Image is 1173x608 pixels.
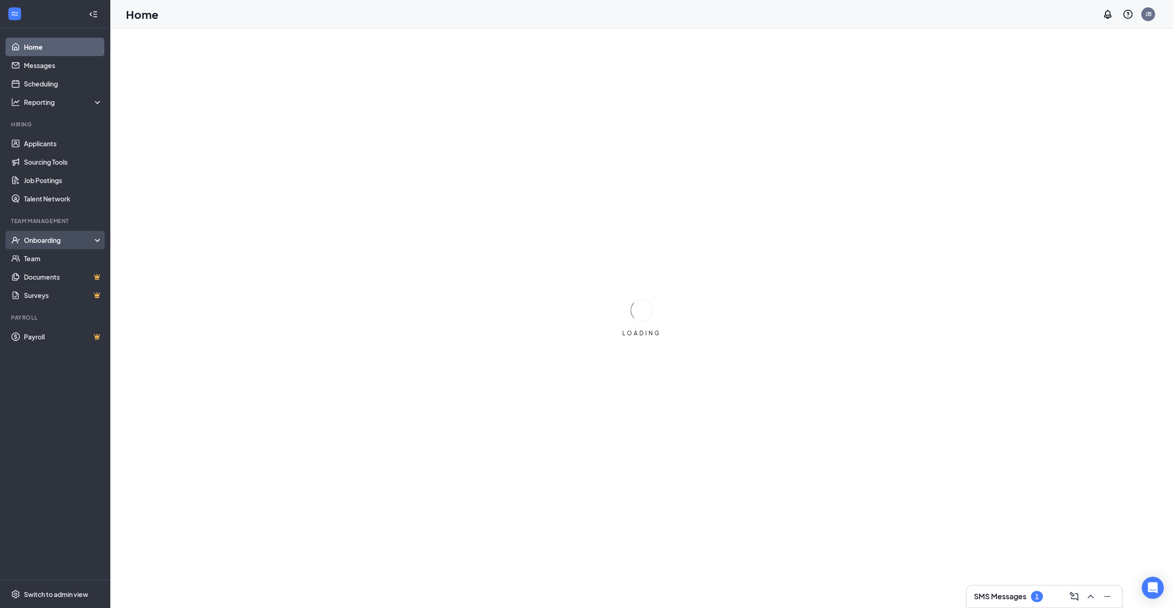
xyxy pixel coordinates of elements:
[24,286,102,304] a: SurveysCrown
[11,217,101,225] div: Team Management
[24,98,103,107] div: Reporting
[24,134,102,153] a: Applicants
[1102,9,1113,20] svg: Notifications
[24,56,102,75] a: Messages
[24,171,102,189] a: Job Postings
[126,6,159,22] h1: Home
[10,9,19,18] svg: WorkstreamLogo
[974,591,1026,602] h3: SMS Messages
[11,314,101,321] div: Payroll
[1085,591,1096,602] svg: ChevronUp
[1145,10,1151,18] div: JB
[89,10,98,19] svg: Collapse
[24,235,95,245] div: Onboarding
[24,153,102,171] a: Sourcing Tools
[24,38,102,56] a: Home
[1122,9,1133,20] svg: QuestionInfo
[24,75,102,93] a: Scheduling
[1102,591,1113,602] svg: Minimize
[1067,589,1082,604] button: ComposeMessage
[11,235,20,245] svg: UserCheck
[24,590,88,599] div: Switch to admin view
[11,98,20,107] svg: Analysis
[1142,577,1164,599] div: Open Intercom Messenger
[24,268,102,286] a: DocumentsCrown
[24,249,102,268] a: Team
[1083,589,1098,604] button: ChevronUp
[11,120,101,128] div: Hiring
[619,329,665,337] div: LOADING
[1069,591,1080,602] svg: ComposeMessage
[11,590,20,599] svg: Settings
[24,189,102,208] a: Talent Network
[1100,589,1115,604] button: Minimize
[24,327,102,346] a: PayrollCrown
[1035,593,1039,601] div: 1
